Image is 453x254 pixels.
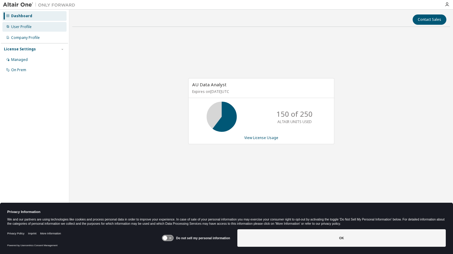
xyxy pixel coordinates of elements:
[11,68,26,72] div: On Prem
[11,57,28,62] div: Managed
[3,2,78,8] img: Altair One
[192,89,329,94] p: Expires on [DATE] UTC
[192,81,226,87] span: AU Data Analyst
[11,24,32,29] div: User Profile
[277,119,312,124] p: ALTAIR UNITS USED
[276,109,313,119] p: 150 of 250
[11,35,40,40] div: Company Profile
[244,135,278,140] a: View License Usage
[11,14,32,18] div: Dashboard
[4,47,36,52] div: License Settings
[413,14,446,25] button: Contact Sales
